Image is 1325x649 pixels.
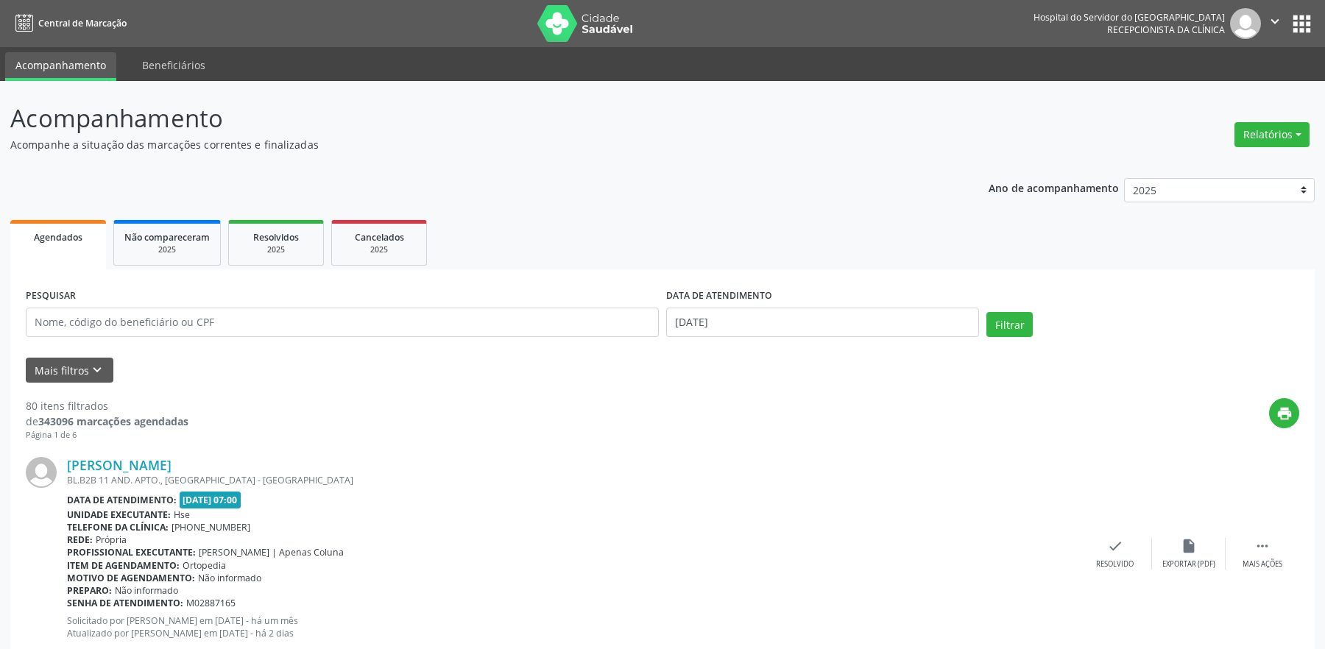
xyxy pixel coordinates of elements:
b: Preparo: [67,584,112,597]
span: Não informado [115,584,178,597]
b: Motivo de agendamento: [67,572,195,584]
span: M02887165 [186,597,236,609]
button: Mais filtroskeyboard_arrow_down [26,358,113,383]
img: img [26,457,57,488]
i: check [1107,538,1123,554]
input: Selecione um intervalo [666,308,979,337]
div: de [26,414,188,429]
span: [PERSON_NAME] | Apenas Coluna [199,546,344,558]
b: Telefone da clínica: [67,521,169,533]
div: 2025 [124,244,210,255]
img: img [1230,8,1261,39]
span: Recepcionista da clínica [1107,24,1225,36]
b: Profissional executante: [67,546,196,558]
div: Hospital do Servidor do [GEOGRAPHIC_DATA] [1033,11,1225,24]
label: PESQUISAR [26,285,76,308]
i:  [1267,13,1283,29]
span: Resolvidos [253,231,299,244]
span: Não informado [198,572,261,584]
i: insert_drive_file [1181,538,1197,554]
i: print [1276,405,1293,422]
input: Nome, código do beneficiário ou CPF [26,308,659,337]
span: Central de Marcação [38,17,127,29]
span: Não compareceram [124,231,210,244]
span: Hse [174,508,190,521]
div: Exportar (PDF) [1162,559,1215,570]
div: 2025 [239,244,313,255]
label: DATA DE ATENDIMENTO [666,285,772,308]
p: Solicitado por [PERSON_NAME] em [DATE] - há um mês Atualizado por [PERSON_NAME] em [DATE] - há 2 ... [67,614,1078,639]
div: 2025 [342,244,416,255]
button: Filtrar [986,312,1033,337]
i:  [1254,538,1271,554]
button: Relatórios [1234,122,1310,147]
i: keyboard_arrow_down [89,362,105,378]
div: Mais ações [1243,559,1282,570]
span: Cancelados [355,231,404,244]
button: print [1269,398,1299,428]
b: Rede: [67,533,93,546]
div: Resolvido [1096,559,1134,570]
p: Acompanhamento [10,100,923,137]
strong: 343096 marcações agendadas [38,414,188,428]
p: Ano de acompanhamento [989,178,1119,196]
span: Agendados [34,231,82,244]
div: Página 1 de 6 [26,429,188,441]
a: Beneficiários [132,52,216,78]
span: [DATE] 07:00 [180,492,241,508]
b: Senha de atendimento: [67,597,183,609]
button:  [1261,8,1289,39]
span: [PHONE_NUMBER] [172,521,250,533]
p: Acompanhe a situação das marcações correntes e finalizadas [10,137,923,152]
div: 80 itens filtrados [26,398,188,414]
span: Própria [96,533,127,546]
a: Central de Marcação [10,11,127,35]
b: Data de atendimento: [67,494,177,506]
span: Ortopedia [183,559,226,572]
a: [PERSON_NAME] [67,457,172,473]
b: Unidade executante: [67,508,171,521]
div: BL.B2B 11 AND. APTO., [GEOGRAPHIC_DATA] - [GEOGRAPHIC_DATA] [67,474,1078,486]
b: Item de agendamento: [67,559,180,572]
a: Acompanhamento [5,52,116,81]
button: apps [1289,11,1315,37]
